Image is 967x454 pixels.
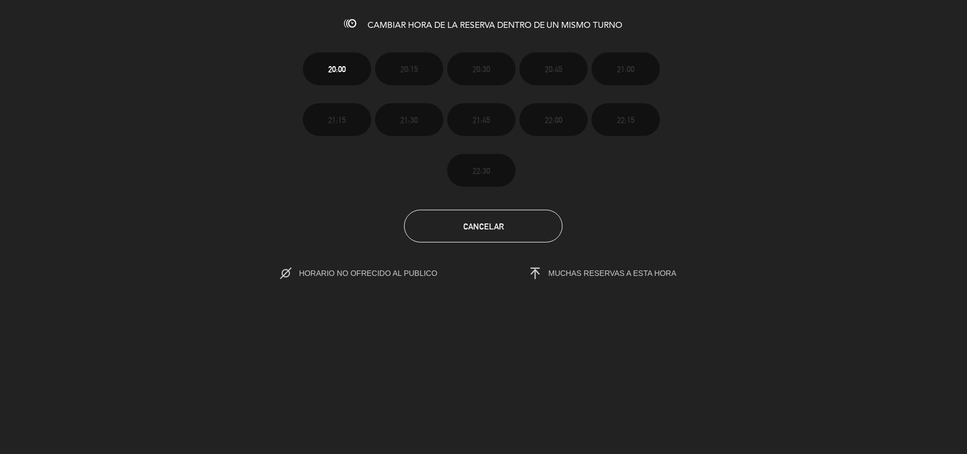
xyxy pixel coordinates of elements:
button: 22:30 [447,154,516,187]
button: 20:15 [375,52,444,85]
button: 22:15 [592,103,660,136]
span: 22:15 [618,114,635,126]
span: MUCHAS RESERVAS A ESTA HORA [549,269,677,278]
span: 21:00 [618,63,635,75]
button: 20:30 [447,52,516,85]
button: 20:00 [303,52,371,85]
button: 21:15 [303,103,371,136]
span: 22:30 [473,164,491,177]
button: 21:30 [375,103,444,136]
button: Cancelar [404,210,563,243]
button: 20:45 [520,52,588,85]
span: 22:00 [545,114,563,126]
button: 22:00 [520,103,588,136]
span: 21:30 [401,114,418,126]
span: HORARIO NO OFRECIDO AL PUBLICO [299,269,461,278]
span: CAMBIAR HORA DE LA RESERVA DENTRO DE UN MISMO TURNO [368,21,623,30]
span: 21:15 [329,114,346,126]
span: 20:30 [473,63,491,75]
span: 21:45 [473,114,491,126]
span: 20:45 [545,63,563,75]
span: 20:15 [401,63,418,75]
button: 21:45 [447,103,516,136]
span: 20:00 [329,63,346,75]
span: Cancelar [463,222,504,231]
button: 21:00 [592,52,660,85]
